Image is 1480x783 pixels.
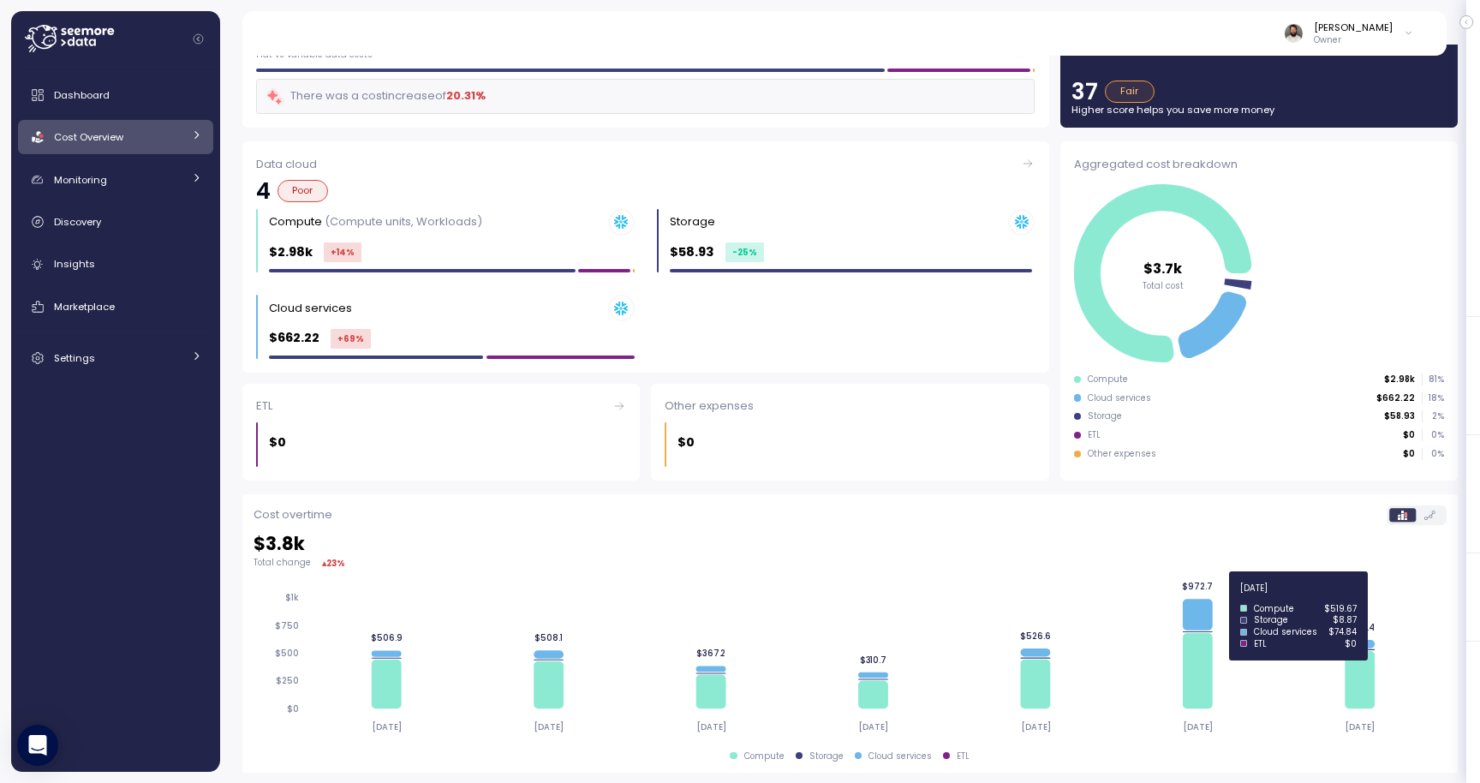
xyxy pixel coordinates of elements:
[54,215,101,229] span: Discovery
[242,141,1049,373] a: Data cloud4PoorCompute (Compute units, Workloads)$2.98k+14%Storage $58.93-25%Cloud services $662....
[1423,410,1443,422] p: 2 %
[744,750,785,762] div: Compute
[725,242,764,262] div: -25 %
[1186,721,1216,732] tspan: [DATE]
[1088,429,1101,441] div: ETL
[326,557,345,570] div: 23 %
[446,87,486,105] div: 20.31 %
[372,721,402,732] tspan: [DATE]
[1023,721,1053,732] tspan: [DATE]
[1376,392,1415,404] p: $662.22
[256,180,271,202] p: 4
[677,433,695,452] p: $0
[1023,631,1053,642] tspan: $526.6
[188,33,209,45] button: Collapse navigation
[269,300,352,317] div: Cloud services
[331,329,371,349] div: +69 %
[269,213,482,230] div: Compute
[1088,374,1128,386] div: Compute
[18,163,213,197] a: Monitoring
[266,87,486,106] div: There was a cost increase of
[242,384,640,481] a: ETL$0
[1384,410,1415,422] p: $58.93
[1403,448,1415,460] p: $0
[868,750,932,762] div: Cloud services
[534,721,564,732] tspan: [DATE]
[54,300,115,314] span: Marketplace
[256,156,1035,173] div: Data cloud
[1423,374,1443,386] p: 81 %
[54,257,95,271] span: Insights
[285,592,299,603] tspan: $1k
[256,397,626,415] div: ETL
[665,397,1035,415] div: Other expenses
[269,433,286,452] p: $0
[18,248,213,282] a: Insights
[1423,448,1443,460] p: 0 %
[275,648,299,659] tspan: $500
[861,721,891,732] tspan: [DATE]
[1423,429,1443,441] p: 0 %
[254,532,1447,557] h2: $ 3.8k
[276,675,299,686] tspan: $250
[1143,258,1183,278] tspan: $3.7k
[269,242,313,262] p: $2.98k
[535,632,564,643] tspan: $508.1
[17,725,58,766] div: Open Intercom Messenger
[277,180,328,202] div: Poor
[1105,81,1155,103] div: Fair
[54,130,123,144] span: Cost Overview
[1348,622,1380,633] tspan: $603.4
[54,173,107,187] span: Monitoring
[862,654,889,666] tspan: $310.7
[1071,81,1098,103] p: 37
[957,750,970,762] div: ETL
[670,242,714,262] p: $58.93
[275,620,299,631] tspan: $750
[670,213,715,230] div: Storage
[1423,392,1443,404] p: 18 %
[1349,721,1379,732] tspan: [DATE]
[1285,24,1303,42] img: ACg8ocLskjvUhBDgxtSFCRx4ztb74ewwa1VrVEuDBD_Ho1mrTsQB-QE=s96-c
[254,557,311,569] p: Total change
[18,341,213,375] a: Settings
[325,213,482,230] p: (Compute units, Workloads)
[18,290,213,324] a: Marketplace
[322,557,345,570] div: ▴
[371,632,403,643] tspan: $506.9
[54,88,110,102] span: Dashboard
[18,205,213,239] a: Discovery
[18,120,213,154] a: Cost Overview
[1314,34,1393,46] p: Owner
[18,78,213,112] a: Dashboard
[1384,374,1415,386] p: $2.98k
[287,703,299,714] tspan: $0
[1185,581,1216,592] tspan: $972.7
[1071,103,1447,117] p: Higher score helps you save more money
[1088,410,1122,422] div: Storage
[1074,156,1444,173] div: Aggregated cost breakdown
[698,721,728,732] tspan: [DATE]
[54,351,95,365] span: Settings
[324,242,361,262] div: +14 %
[809,750,844,762] div: Storage
[269,328,319,348] p: $662.22
[697,649,727,660] tspan: $367.2
[1314,21,1393,34] div: [PERSON_NAME]
[1088,392,1151,404] div: Cloud services
[254,506,332,523] p: Cost overtime
[1088,448,1156,460] div: Other expenses
[1143,279,1184,290] tspan: Total cost
[1403,429,1415,441] p: $0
